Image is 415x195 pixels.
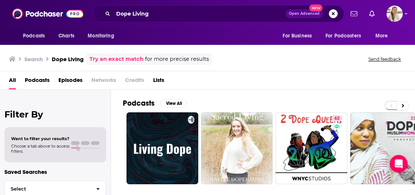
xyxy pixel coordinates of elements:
h2: Filter By [4,109,106,120]
button: Send feedback [366,56,403,62]
a: 62 [276,112,347,184]
button: View All [161,99,187,108]
h3: Dope Living [52,56,84,63]
a: Charts [54,29,79,43]
button: open menu [370,29,397,43]
a: Podcasts [25,74,50,89]
h3: Search [24,56,43,63]
img: User Profile [387,6,403,22]
a: Show notifications dropdown [366,7,378,20]
a: Episodes [58,74,82,89]
input: Search podcasts, credits, & more... [113,8,286,20]
span: More [375,31,388,41]
a: Try an exact match [90,55,144,63]
a: Lists [153,74,164,89]
button: Open AdvancedNew [286,9,323,18]
span: New [309,4,323,11]
span: Networks [91,74,116,89]
p: Saved Searches [4,168,106,175]
span: Want to filter your results? [11,136,70,141]
div: Search podcasts, credits, & more... [93,5,344,22]
img: Podchaser - Follow, Share and Rate Podcasts [12,7,83,21]
span: 62 [334,115,340,122]
button: Show profile menu [387,6,403,22]
a: Show notifications dropdown [348,7,360,20]
div: Open Intercom Messenger [390,155,408,173]
h2: Podcasts [123,99,155,108]
span: Open Advanced [289,12,320,16]
button: open menu [18,29,54,43]
span: Podcasts [23,31,45,41]
button: open menu [82,29,124,43]
span: Choose a tab above to access filters. [11,143,70,154]
span: Select [5,186,90,191]
span: For Business [283,31,312,41]
button: open menu [277,29,321,43]
span: Charts [58,31,74,41]
a: All [9,74,16,89]
a: PodcastsView All [123,99,187,108]
span: Monitoring [88,31,114,41]
span: Logged in as acquavie [387,6,403,22]
button: open menu [321,29,372,43]
span: Credits [125,74,144,89]
span: For Podcasters [325,31,361,41]
a: 62 [331,115,343,121]
span: for more precise results [145,55,209,63]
